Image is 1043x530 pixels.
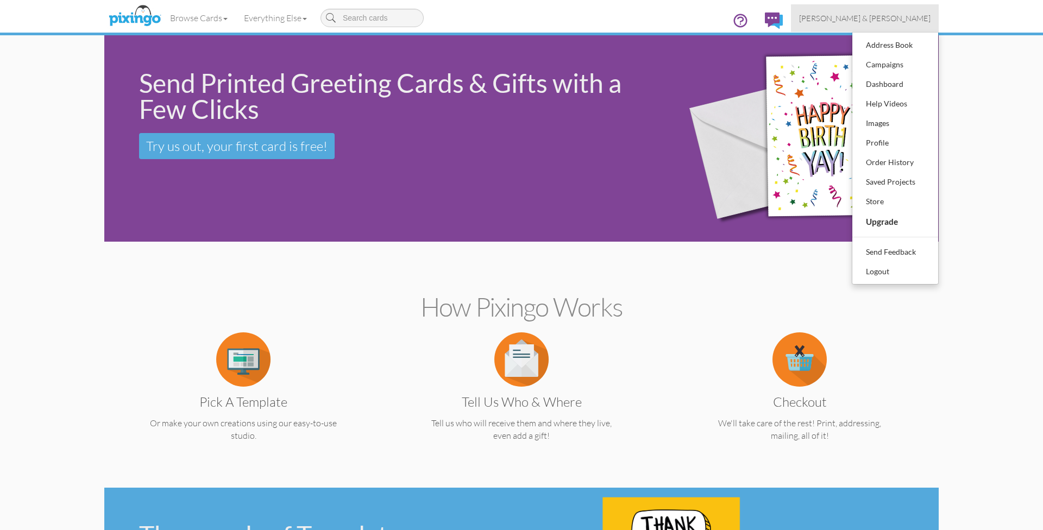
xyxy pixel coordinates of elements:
a: Store [852,192,938,211]
div: Logout [863,263,927,280]
div: Address Book [863,37,927,53]
p: Tell us who will receive them and where they live, even add a gift! [404,417,639,442]
div: Images [863,115,927,131]
a: Profile [852,133,938,153]
div: Order History [863,154,927,171]
div: Dashboard [863,76,927,92]
a: Dashboard [852,74,938,94]
a: [PERSON_NAME] & [PERSON_NAME] [791,4,939,32]
a: Saved Projects [852,172,938,192]
a: Upgrade [852,211,938,232]
div: Help Videos [863,96,927,112]
div: Upgrade [863,213,927,230]
a: Pick a Template Or make your own creations using our easy-to-use studio. [125,353,361,442]
a: Tell us Who & Where Tell us who will receive them and where they live, even add a gift! [404,353,639,442]
span: [PERSON_NAME] & [PERSON_NAME] [799,14,931,23]
a: Images [852,113,938,133]
img: comments.svg [765,12,783,29]
div: Saved Projects [863,174,927,190]
img: item.alt [494,332,549,387]
a: Everything Else [236,4,315,31]
a: Address Book [852,35,938,55]
a: Help Videos [852,94,938,113]
h3: Tell us Who & Where [412,395,631,409]
div: Profile [863,135,927,151]
div: Send Printed Greeting Cards & Gifts with a Few Clicks [139,70,652,122]
a: Logout [852,262,938,281]
a: Send Feedback [852,242,938,262]
img: pixingo logo [106,3,164,30]
h2: How Pixingo works [123,293,920,321]
input: Search cards [321,9,424,27]
p: We'll take care of the rest! Print, addressing, mailing, all of it! [682,417,918,442]
div: Send Feedback [863,244,927,260]
a: Checkout We'll take care of the rest! Print, addressing, mailing, all of it! [682,353,918,442]
img: item.alt [216,332,271,387]
a: Campaigns [852,55,938,74]
a: Order History [852,153,938,172]
span: Try us out, your first card is free! [146,138,328,154]
p: Or make your own creations using our easy-to-use studio. [125,417,361,442]
div: Store [863,193,927,210]
img: 942c5090-71ba-4bfc-9a92-ca782dcda692.png [669,20,932,257]
h3: Pick a Template [134,395,353,409]
a: Try us out, your first card is free! [139,133,335,159]
a: Browse Cards [162,4,236,31]
h3: Checkout [690,395,909,409]
img: item.alt [772,332,827,387]
div: Campaigns [863,56,927,73]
